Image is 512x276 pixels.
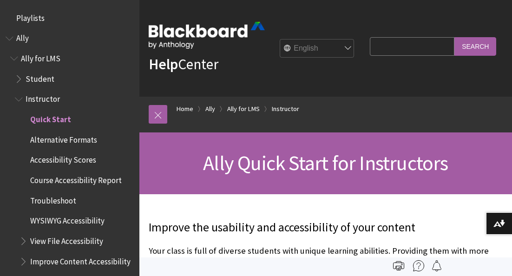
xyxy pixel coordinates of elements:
span: Alternative Formats [30,132,97,145]
span: WYSIWYG Accessibility [30,213,105,226]
input: Search [454,37,496,55]
span: Student [26,71,54,84]
span: Ally Quick Start for Instructors [203,150,448,176]
a: Instructor [272,103,299,115]
span: View File Accessibility [30,233,103,246]
span: Ally for LMS [21,51,60,63]
img: More help [413,260,424,271]
a: Ally [205,103,215,115]
span: Instructor [26,92,60,104]
nav: Book outline for Playlists [6,10,134,26]
span: Quick Start [30,112,71,124]
span: Playlists [16,10,45,23]
span: Troubleshoot [30,193,76,205]
span: Ally [16,31,29,43]
a: Home [177,103,193,115]
p: Improve the usability and accessibility of your content [149,219,503,236]
strong: Help [149,55,178,73]
img: Blackboard by Anthology [149,22,265,49]
span: Accessibility Scores [30,152,96,165]
img: Print [393,260,404,271]
a: Ally for LMS [227,103,260,115]
a: HelpCenter [149,55,218,73]
img: Follow this page [431,260,442,271]
span: Course Accessibility Report [30,172,122,185]
select: Site Language Selector [280,39,354,58]
span: Improve Content Accessibility [30,254,131,266]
